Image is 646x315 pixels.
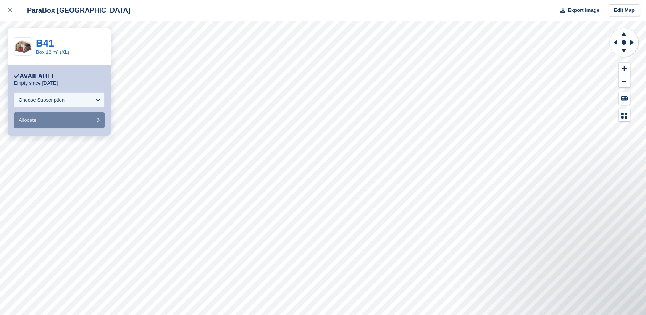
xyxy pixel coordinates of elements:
span: Export Image [568,6,599,14]
button: Zoom Out [619,75,630,88]
button: Map Legend [619,109,630,122]
span: Allocate [19,117,36,123]
button: Allocate [14,112,105,128]
div: Available [14,73,56,80]
button: Keyboard Shortcuts [619,92,630,105]
a: B41 [36,37,54,49]
a: Edit Map [609,4,640,17]
div: Choose Subscription [19,96,65,104]
a: Box 12 m² (XL) [36,49,69,55]
button: Export Image [556,4,599,17]
img: box%20L%2012mq.png [14,38,32,55]
button: Zoom In [619,63,630,75]
p: Empty since [DATE] [14,80,58,86]
div: ParaBox [GEOGRAPHIC_DATA] [20,6,130,15]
